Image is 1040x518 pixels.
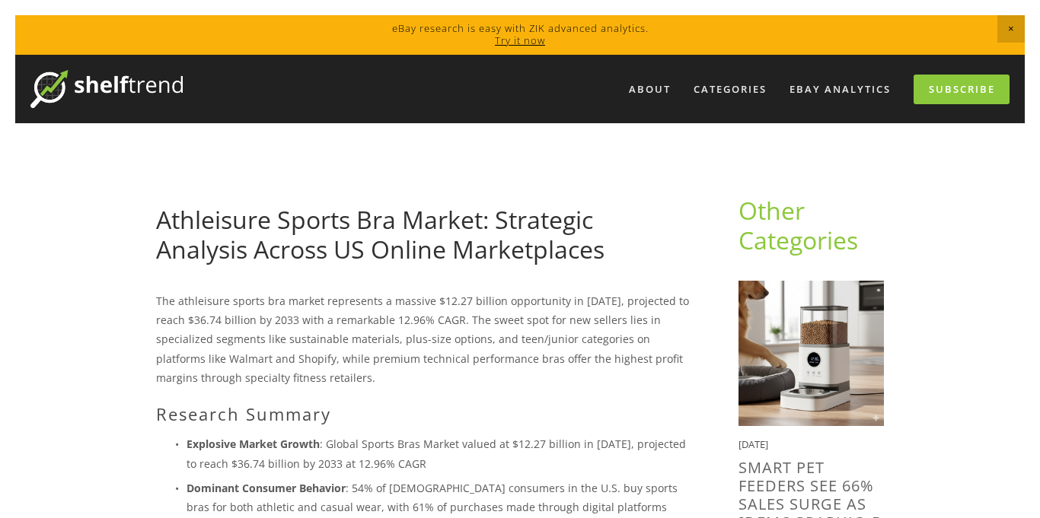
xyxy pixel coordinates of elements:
[780,77,901,102] a: eBay Analytics
[739,194,858,256] a: Other Categories
[739,281,884,426] img: Smart Pet Feeders See 66% Sales Surge as Americans Embrace $2.3B Automation Revolution
[684,77,777,102] div: Categories
[495,33,545,47] a: Try it now
[187,434,690,472] p: : Global Sports Bras Market valued at $12.27 billion in [DATE], projected to reach $36.74 billion...
[156,291,690,387] p: The athleisure sports bra market represents a massive $12.27 billion opportunity in [DATE], proje...
[997,15,1025,43] span: Close Announcement
[156,203,605,265] a: Athleisure Sports Bra Market: Strategic Analysis Across US Online Marketplaces
[619,77,681,102] a: About
[187,437,320,451] strong: Explosive Market Growth
[914,75,1010,104] a: Subscribe
[187,478,690,516] p: : 54% of [DEMOGRAPHIC_DATA] consumers in the U.S. buy sports bras for both athletic and casual we...
[187,481,346,495] strong: Dominant Consumer Behavior
[156,404,690,424] h2: Research Summary
[30,70,183,108] img: ShelfTrend
[739,437,768,451] time: [DATE]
